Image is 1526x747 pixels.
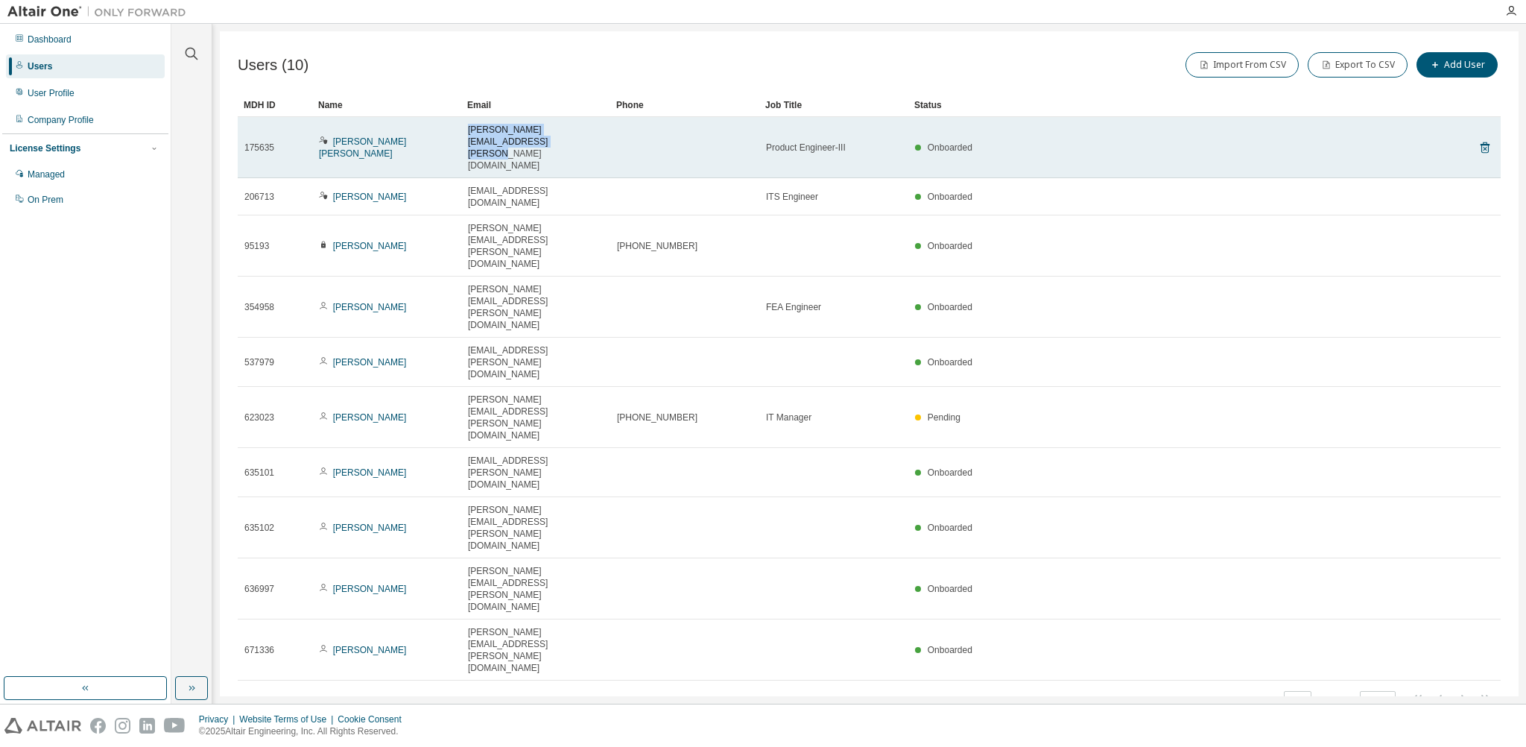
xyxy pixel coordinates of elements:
span: 354958 [244,301,274,313]
a: [PERSON_NAME] [333,192,407,202]
button: Add User [1416,52,1498,78]
span: 175635 [244,142,274,154]
a: [PERSON_NAME] [333,467,407,478]
span: 623023 [244,412,274,423]
div: Website Terms of Use [239,713,338,725]
div: Dashboard [28,34,72,45]
img: linkedin.svg [139,718,155,734]
span: [PERSON_NAME][EMAIL_ADDRESS][PERSON_NAME][DOMAIN_NAME] [468,626,604,674]
span: [PERSON_NAME][EMAIL_ADDRESS][PERSON_NAME][DOMAIN_NAME] [468,565,604,613]
a: [PERSON_NAME] [333,412,407,423]
div: MDH ID [244,93,306,117]
a: [PERSON_NAME] [333,584,407,594]
button: 10 [1288,695,1308,707]
div: Users [28,60,52,72]
a: [PERSON_NAME] [333,357,407,368]
span: 636997 [244,583,274,595]
img: facebook.svg [90,718,106,734]
span: Items per page [1220,691,1311,710]
a: [PERSON_NAME] [333,241,407,251]
div: User Profile [28,87,75,99]
span: [EMAIL_ADDRESS][PERSON_NAME][DOMAIN_NAME] [468,344,604,380]
span: ITS Engineer [766,191,818,203]
img: altair_logo.svg [4,718,81,734]
img: instagram.svg [115,718,130,734]
div: Job Title [765,93,902,117]
a: [PERSON_NAME] [333,523,407,533]
span: [PHONE_NUMBER] [617,240,697,252]
span: Onboarded [928,302,972,312]
span: Onboarded [928,142,972,153]
span: Showing entries 1 through 10 of 10 [244,696,371,706]
span: 635101 [244,467,274,479]
div: Email [467,93,604,117]
a: [PERSON_NAME] [333,302,407,312]
span: [PERSON_NAME][EMAIL_ADDRESS][PERSON_NAME][DOMAIN_NAME] [468,504,604,552]
button: Import From CSV [1185,52,1299,78]
span: Onboarded [928,357,972,368]
span: [PERSON_NAME][EMAIL_ADDRESS][PERSON_NAME][DOMAIN_NAME] [468,394,604,441]
span: 206713 [244,191,274,203]
img: Altair One [7,4,194,19]
span: Onboarded [928,584,972,594]
span: [EMAIL_ADDRESS][DOMAIN_NAME] [468,185,604,209]
div: Managed [28,168,65,180]
div: License Settings [10,142,80,154]
span: Onboarded [928,192,972,202]
span: 671336 [244,644,274,656]
span: Users (10) [238,57,308,74]
span: [PERSON_NAME][EMAIL_ADDRESS][PERSON_NAME][DOMAIN_NAME] [468,124,604,171]
span: 537979 [244,356,274,368]
p: © 2025 Altair Engineering, Inc. All Rights Reserved. [199,725,411,738]
div: Phone [616,93,753,117]
div: Privacy [199,713,239,725]
span: [PERSON_NAME][EMAIL_ADDRESS][PERSON_NAME][DOMAIN_NAME] [468,283,604,331]
span: Product Engineer-III [766,142,846,154]
span: Onboarded [928,523,972,533]
span: [PHONE_NUMBER] [617,412,697,423]
span: [EMAIL_ADDRESS][PERSON_NAME][DOMAIN_NAME] [468,455,604,491]
span: 635102 [244,522,274,534]
span: Onboarded [928,241,972,251]
span: FEA Engineer [766,301,821,313]
div: Company Profile [28,114,94,126]
span: 95193 [244,240,269,252]
span: Onboarded [928,645,972,655]
span: Page n. [1325,691,1396,710]
span: Onboarded [928,467,972,478]
span: [PERSON_NAME][EMAIL_ADDRESS][PERSON_NAME][DOMAIN_NAME] [468,222,604,270]
div: Status [914,93,1423,117]
a: [PERSON_NAME] [PERSON_NAME] [319,136,406,159]
img: youtube.svg [164,718,186,734]
div: Name [318,93,455,117]
span: IT Manager [766,412,811,423]
button: Export To CSV [1308,52,1408,78]
div: On Prem [28,194,63,206]
div: Cookie Consent [338,713,410,725]
span: Pending [928,412,960,423]
a: [PERSON_NAME] [333,645,407,655]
